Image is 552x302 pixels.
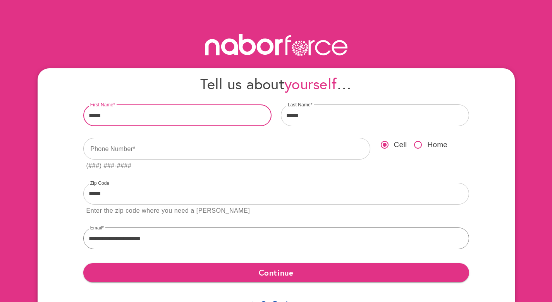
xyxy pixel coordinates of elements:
[86,161,132,171] div: (###) ###-####
[83,75,469,93] h4: Tell us about …
[86,206,250,216] div: Enter the zip code where you need a [PERSON_NAME]
[427,139,447,151] span: Home
[83,263,469,282] button: Continue
[284,74,337,94] span: yourself
[89,266,463,279] span: Continue
[394,139,407,151] span: Cell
